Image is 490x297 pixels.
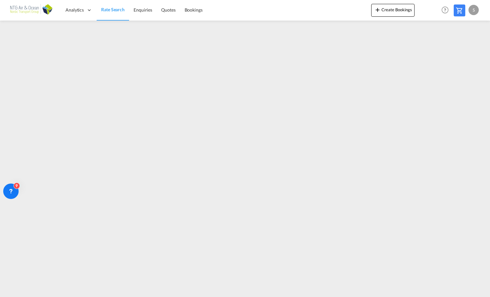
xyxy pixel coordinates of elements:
[440,4,454,16] div: Help
[101,7,125,12] span: Rate Search
[374,6,381,14] md-icon: icon-plus 400-fg
[185,7,203,13] span: Bookings
[161,7,175,13] span: Quotes
[66,7,84,13] span: Analytics
[10,3,53,17] img: af31b1c0b01f11ecbc353f8e72265e29.png
[371,4,415,17] button: icon-plus 400-fgCreate Bookings
[440,4,451,15] span: Help
[468,5,479,15] div: S
[134,7,152,13] span: Enquiries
